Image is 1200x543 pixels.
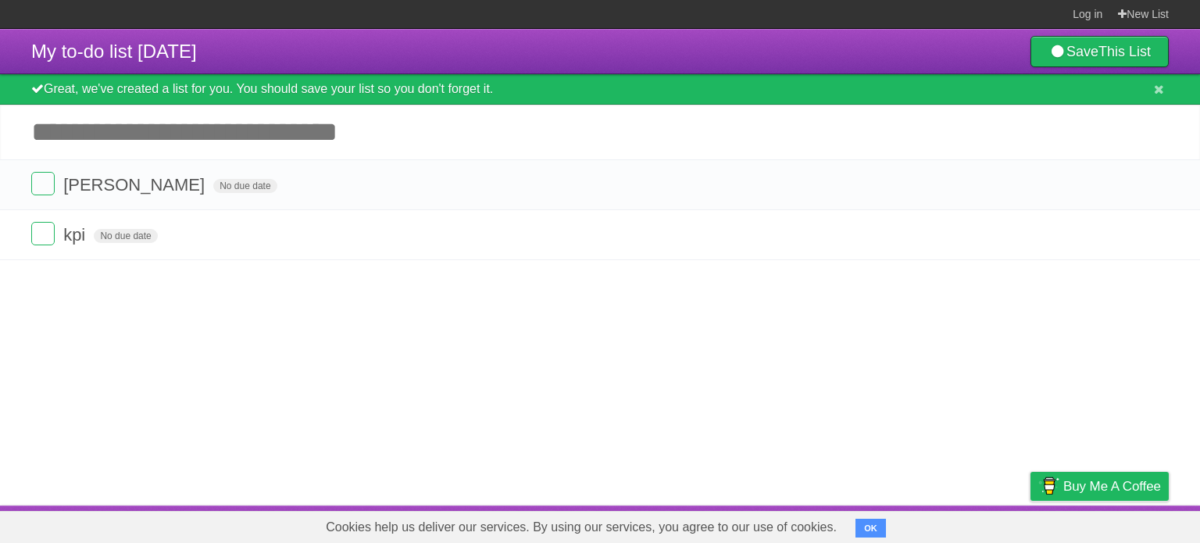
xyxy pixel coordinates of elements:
span: [PERSON_NAME] [63,175,209,195]
span: kpi [63,225,89,245]
a: Terms [957,509,991,539]
button: OK [855,519,886,538]
a: Buy me a coffee [1030,472,1169,501]
span: No due date [213,179,277,193]
label: Done [31,172,55,195]
img: Buy me a coffee [1038,473,1059,499]
span: No due date [94,229,157,243]
a: Developers [874,509,937,539]
label: Done [31,222,55,245]
a: Suggest a feature [1070,509,1169,539]
span: My to-do list [DATE] [31,41,197,62]
span: Buy me a coffee [1063,473,1161,500]
a: Privacy [1010,509,1051,539]
b: This List [1098,44,1151,59]
span: Cookies help us deliver our services. By using our services, you agree to our use of cookies. [310,512,852,543]
a: About [823,509,855,539]
a: SaveThis List [1030,36,1169,67]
